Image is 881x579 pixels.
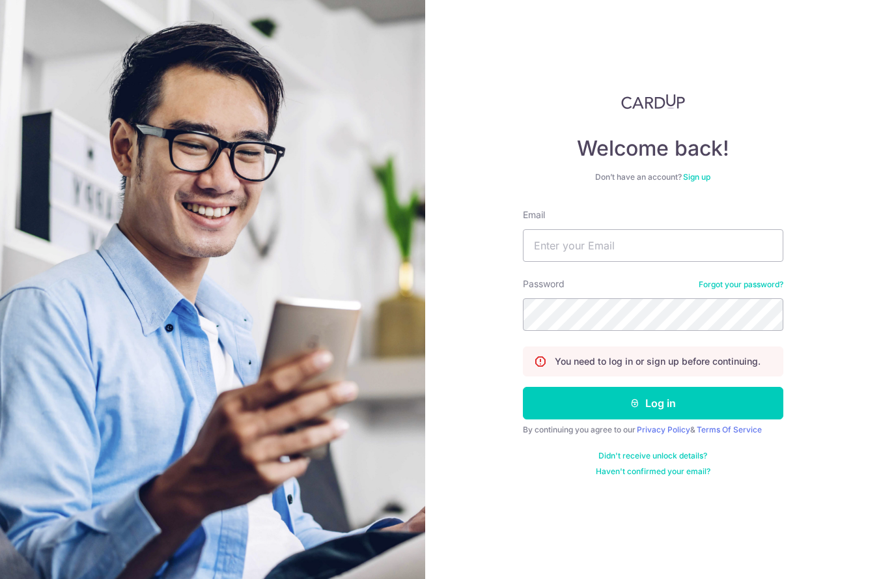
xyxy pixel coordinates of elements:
a: Didn't receive unlock details? [598,451,707,461]
a: Privacy Policy [637,425,690,434]
label: Password [523,277,565,290]
a: Haven't confirmed your email? [596,466,710,477]
div: By continuing you agree to our & [523,425,783,435]
a: Forgot your password? [699,279,783,290]
button: Log in [523,387,783,419]
label: Email [523,208,545,221]
p: You need to log in or sign up before continuing. [555,355,761,368]
h4: Welcome back! [523,135,783,162]
input: Enter your Email [523,229,783,262]
a: Sign up [683,172,710,182]
div: Don’t have an account? [523,172,783,182]
img: CardUp Logo [621,94,685,109]
a: Terms Of Service [697,425,762,434]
